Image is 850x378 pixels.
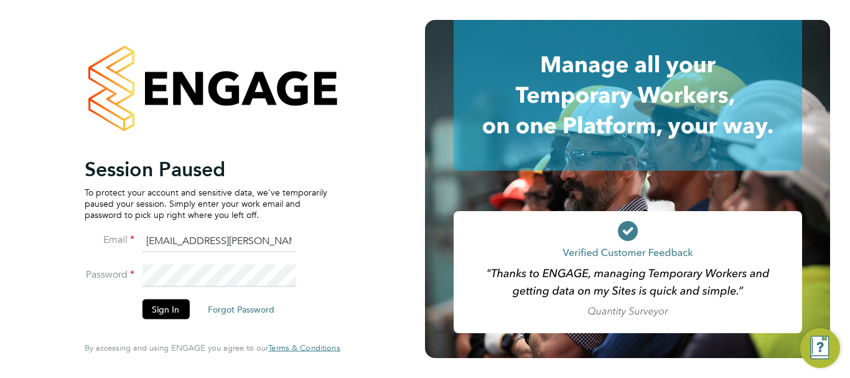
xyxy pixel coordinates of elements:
button: Forgot Password [198,300,284,319]
input: Enter your work email... [142,230,296,252]
p: To protect your account and sensitive data, we've temporarily paused your session. Simply enter y... [85,186,327,220]
label: Password [85,268,134,281]
a: Terms & Conditions [268,343,340,353]
button: Engage Resource Center [800,328,840,368]
label: Email [85,234,134,247]
span: Terms & Conditions [268,343,340,353]
button: Sign In [142,300,189,319]
span: By accessing and using ENGAGE you agree to our [85,343,340,353]
h2: Session Paused [85,156,327,181]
